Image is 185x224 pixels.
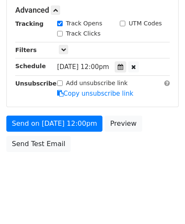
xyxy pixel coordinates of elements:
[57,63,109,71] span: [DATE] 12:00pm
[15,47,37,53] strong: Filters
[6,136,71,152] a: Send Test Email
[105,116,142,132] a: Preview
[129,19,162,28] label: UTM Codes
[6,116,102,132] a: Send on [DATE] 12:00pm
[66,19,102,28] label: Track Opens
[15,63,46,69] strong: Schedule
[143,183,185,224] iframe: Chat Widget
[15,80,57,87] strong: Unsubscribe
[15,6,170,15] h5: Advanced
[15,20,44,27] strong: Tracking
[66,79,128,88] label: Add unsubscribe link
[66,29,101,38] label: Track Clicks
[57,90,133,97] a: Copy unsubscribe link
